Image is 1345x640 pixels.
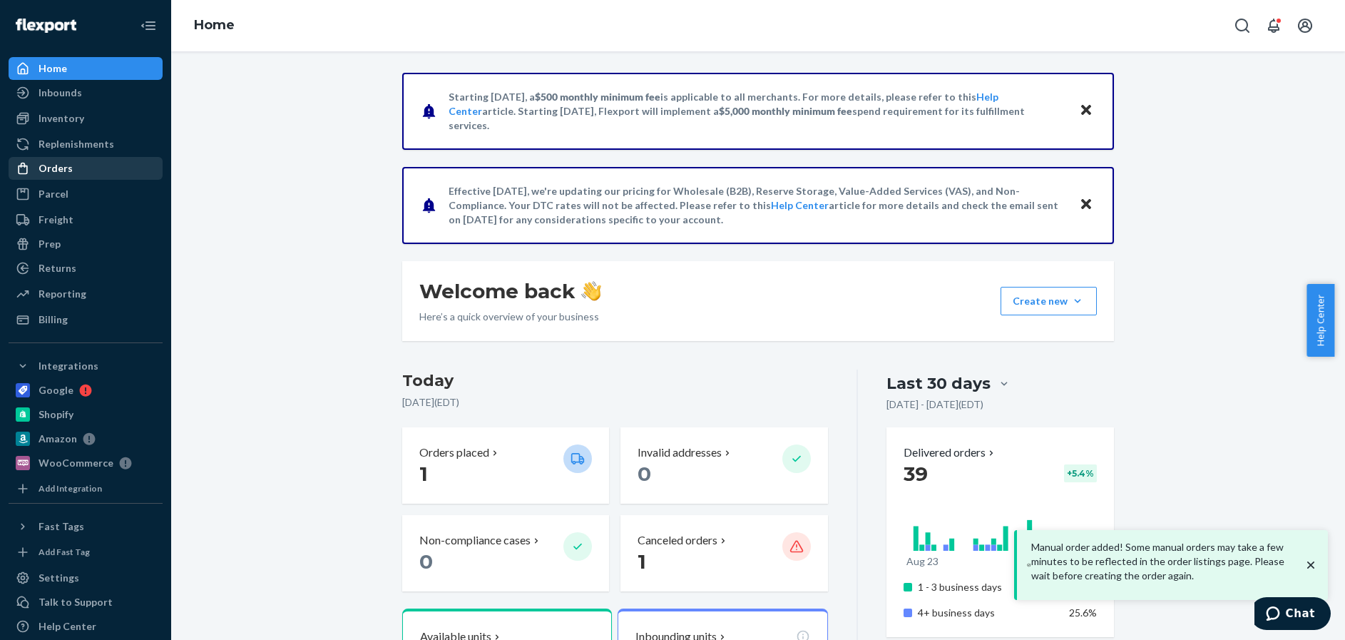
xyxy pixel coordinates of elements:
button: Open account menu [1291,11,1319,40]
div: Home [39,61,67,76]
span: 25.6% [1069,606,1097,619]
div: Billing [39,313,68,327]
h3: Today [402,370,828,392]
div: Settings [39,571,79,585]
div: Inventory [39,111,84,126]
div: WooCommerce [39,456,113,470]
p: Canceled orders [638,532,717,549]
div: Replenishments [39,137,114,151]
div: Inbounds [39,86,82,100]
p: Starting [DATE], a is applicable to all merchants. For more details, please refer to this article... [449,90,1065,133]
button: Invalid addresses 0 [620,427,827,504]
p: 4+ business days [918,606,1058,620]
button: Talk to Support [9,591,163,614]
button: Orders placed 1 [402,427,609,504]
p: [DATE] ( EDT ) [402,395,828,410]
div: Amazon [39,432,77,446]
p: Manual order added! Some manual orders may take a few minutes to be reflected in the order listin... [1031,540,1304,583]
a: Returns [9,257,163,280]
div: Freight [39,213,73,227]
a: WooCommerce [9,452,163,474]
span: 1 [638,549,646,574]
div: Add Integration [39,482,102,494]
a: Billing [9,308,163,331]
a: Reporting [9,283,163,305]
a: Home [9,57,163,80]
a: Settings [9,567,163,589]
button: Create new [1001,287,1097,315]
iframe: Opens a widget where you can chat to one of our agents [1254,597,1331,633]
div: Talk to Support [39,595,113,609]
p: Orders placed [419,445,489,461]
div: Returns [39,261,76,275]
p: 1 - 3 business days [918,580,1058,594]
div: Shopify [39,407,73,422]
a: Prep [9,233,163,255]
button: Close [1077,101,1095,121]
div: Add Fast Tag [39,546,90,558]
p: [DATE] - [DATE] ( EDT ) [886,397,983,412]
img: Flexport logo [16,19,76,33]
a: Amazon [9,427,163,450]
span: 0 [638,462,651,486]
p: Aug 23 [906,554,939,569]
h1: Welcome back [419,278,601,304]
img: hand-wave emoji [581,281,601,301]
div: Reporting [39,287,86,301]
p: Non-compliance cases [419,532,531,549]
a: Add Fast Tag [9,544,163,561]
a: Freight [9,208,163,231]
a: Shopify [9,403,163,426]
span: 0 [419,549,433,574]
a: Home [194,17,235,33]
a: Replenishments [9,133,163,156]
div: Integrations [39,359,98,373]
a: Inventory [9,107,163,130]
span: $500 monthly minimum fee [535,91,660,103]
button: Open notifications [1259,11,1288,40]
button: Close [1077,195,1095,215]
div: Fast Tags [39,519,84,534]
a: Help Center [771,199,829,211]
ol: breadcrumbs [183,5,246,46]
button: Close Navigation [134,11,163,40]
div: Last 30 days [886,372,991,395]
button: Help Center [1306,284,1334,357]
button: Canceled orders 1 [620,515,827,591]
span: 39 [904,462,928,486]
span: $5,000 monthly minimum fee [719,105,852,117]
div: Orders [39,161,73,176]
div: Google [39,383,73,397]
button: Open Search Box [1228,11,1257,40]
a: Add Integration [9,480,163,497]
p: Invalid addresses [638,445,722,461]
a: Help Center [9,615,163,638]
span: 1 [419,462,428,486]
a: Inbounds [9,81,163,104]
a: Google [9,379,163,402]
a: Parcel [9,183,163,205]
button: Non-compliance cases 0 [402,515,609,591]
div: + 5.4 % [1064,464,1097,482]
div: Prep [39,237,61,251]
button: Fast Tags [9,515,163,538]
p: Effective [DATE], we're updating our pricing for Wholesale (B2B), Reserve Storage, Value-Added Se... [449,184,1065,227]
svg: close toast [1304,558,1318,572]
p: Here’s a quick overview of your business [419,310,601,324]
div: Parcel [39,187,68,201]
button: Integrations [9,355,163,377]
a: Orders [9,157,163,180]
button: Delivered orders [904,445,997,461]
div: Help Center [39,619,96,634]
